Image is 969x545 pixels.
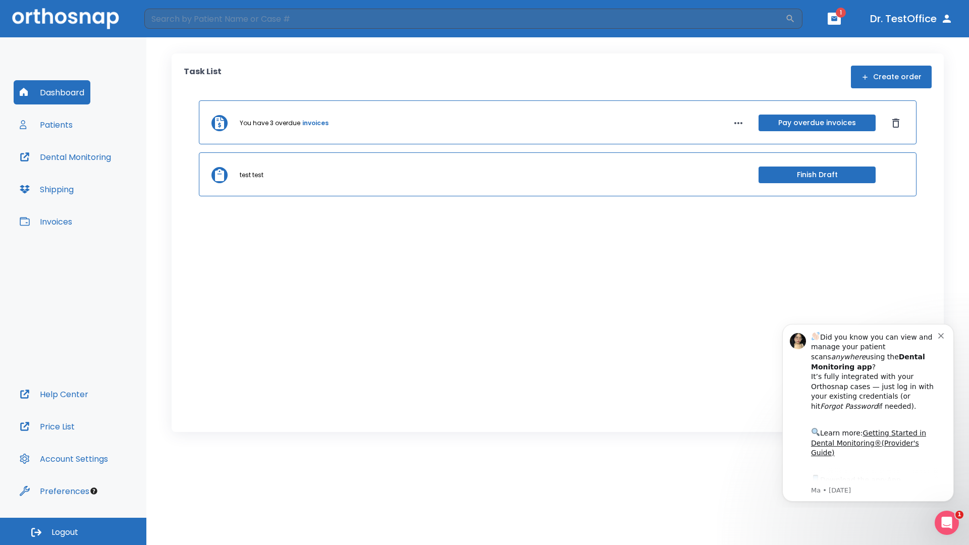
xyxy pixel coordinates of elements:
[14,80,90,104] button: Dashboard
[836,8,846,18] span: 1
[44,171,171,180] p: Message from Ma, sent 5w ago
[184,66,222,88] p: Task List
[44,158,171,210] div: Download the app: | ​ Let us know if you need help getting started!
[302,119,329,128] a: invoices
[935,511,959,535] iframe: Intercom live chat
[14,447,114,471] button: Account Settings
[51,527,78,538] span: Logout
[866,10,957,28] button: Dr. TestOffice
[851,66,932,88] button: Create order
[144,9,785,29] input: Search by Patient Name or Case #
[14,382,94,406] button: Help Center
[14,177,80,201] button: Shipping
[240,119,300,128] p: You have 3 overdue
[14,209,78,234] button: Invoices
[14,479,95,503] button: Preferences
[888,115,904,131] button: Dismiss
[44,161,134,179] a: App Store
[240,171,263,180] p: test test
[14,145,117,169] button: Dental Monitoring
[14,113,79,137] button: Patients
[759,167,876,183] button: Finish Draft
[14,414,81,439] button: Price List
[12,8,119,29] img: Orthosnap
[171,16,179,24] button: Dismiss notification
[955,511,963,519] span: 1
[89,486,98,496] div: Tooltip anchor
[767,315,969,508] iframe: Intercom notifications message
[759,115,876,131] button: Pay overdue invoices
